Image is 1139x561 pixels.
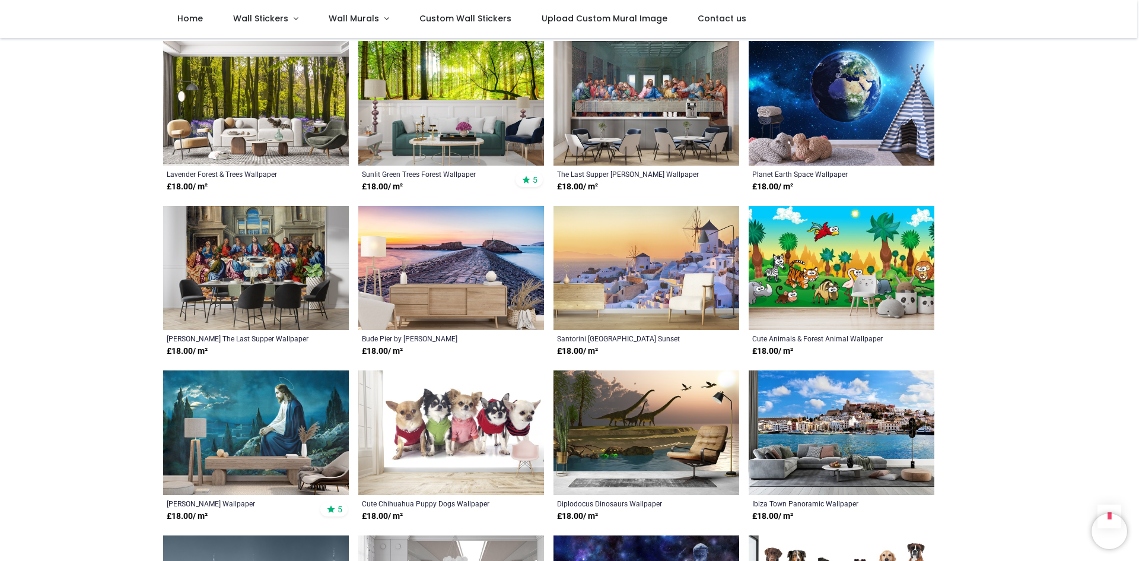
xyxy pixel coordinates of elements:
[167,169,310,179] a: Lavender Forest & Trees Wallpaper
[163,206,349,331] img: Jesus Christ The Last Supper Wall Mural Wallpaper
[362,511,403,522] strong: £ 18.00 / m²
[362,334,505,343] a: Bude Pier by [PERSON_NAME]
[167,346,208,357] strong: £ 18.00 / m²
[177,12,203,24] span: Home
[167,511,208,522] strong: £ 18.00 / m²
[533,175,537,185] span: 5
[167,499,310,508] a: [PERSON_NAME] Wallpaper
[233,12,288,24] span: Wall Stickers
[419,12,511,24] span: Custom Wall Stickers
[752,346,793,357] strong: £ 18.00 / m²
[358,370,544,495] img: Cute Chihuahua Puppy Dogs Wall Mural Wallpaper
[358,41,544,166] img: Sunlit Green Trees Forest Wall Mural Wallpaper
[749,41,934,166] img: Planet Earth Space Wall Mural Wallpaper
[362,346,403,357] strong: £ 18.00 / m²
[553,41,739,166] img: The Last Supper Jesus Christ Wall Mural Wallpaper
[358,206,544,331] img: Bude Pier Wall Mural by Gary Holpin
[553,206,739,331] img: Santorini Greece Sunset Wall Mural Wallpaper
[329,12,379,24] span: Wall Murals
[752,499,895,508] a: Ibiza Town Panoramic Wallpaper
[752,169,895,179] a: Planet Earth Space Wallpaper
[557,181,598,193] strong: £ 18.00 / m²
[163,370,349,495] img: Jesus Christ Wall Mural Wallpaper
[557,169,700,179] a: The Last Supper [PERSON_NAME] Wallpaper
[163,41,349,166] img: Lavender Forest & Trees Wall Mural Wallpaper
[167,181,208,193] strong: £ 18.00 / m²
[749,370,934,495] img: Ibiza Town Panoramic Wall Mural Wallpaper
[557,346,598,357] strong: £ 18.00 / m²
[167,334,310,343] a: [PERSON_NAME] The Last Supper Wallpaper
[752,181,793,193] strong: £ 18.00 / m²
[557,499,700,508] a: Diplodocus Dinosaurs Wallpaper
[553,370,739,495] img: Diplodocus Dinosaurs Wall Mural Wallpaper
[752,511,793,522] strong: £ 18.00 / m²
[752,334,895,343] a: Cute Animals & Forest Animal Wallpaper
[338,504,342,515] span: 5
[1092,514,1127,549] iframe: Brevo live chat
[362,181,403,193] strong: £ 18.00 / m²
[557,334,700,343] a: Santorini [GEOGRAPHIC_DATA] Sunset Wallpaper
[362,499,505,508] a: Cute Chihuahua Puppy Dogs Wallpaper
[542,12,667,24] span: Upload Custom Mural Image
[698,12,746,24] span: Contact us
[749,206,934,331] img: Cute Animals & Forest Animal Wall Mural Wallpaper
[557,511,598,522] strong: £ 18.00 / m²
[362,169,505,179] a: Sunlit Green Trees Forest Wallpaper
